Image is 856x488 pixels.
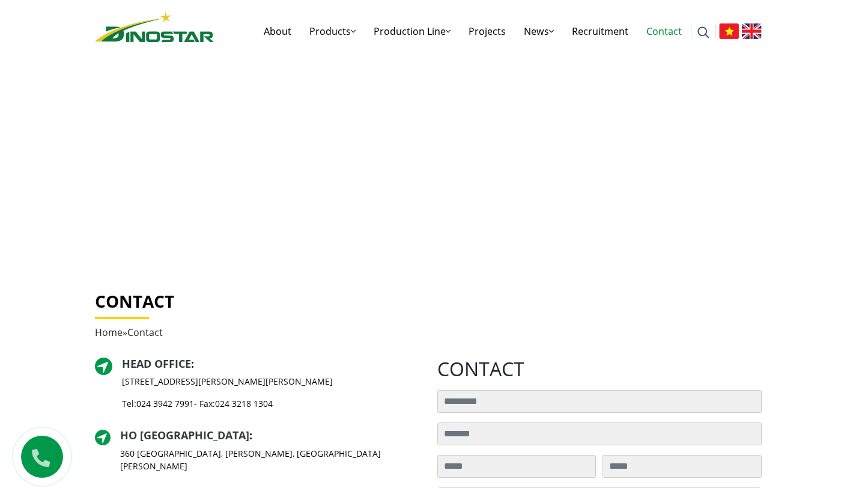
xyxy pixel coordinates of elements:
h1: Contact [95,291,762,312]
p: Tel: - Fax: [122,397,333,410]
a: 024 3942 7991 [136,398,194,409]
span: » [95,326,163,339]
img: directer [95,358,112,375]
a: Products [300,12,365,50]
a: News [515,12,563,50]
a: Production Line [365,12,460,50]
a: 024 3218 1304 [215,398,273,409]
a: Contact [637,12,691,50]
p: [STREET_ADDRESS][PERSON_NAME][PERSON_NAME] [122,375,333,388]
img: directer [95,430,111,445]
h2: contact [437,358,762,380]
a: Projects [460,12,515,50]
h2: : [122,358,333,371]
img: logo [95,12,214,42]
a: HO [GEOGRAPHIC_DATA] [120,428,249,442]
p: 360 [GEOGRAPHIC_DATA], [PERSON_NAME], [GEOGRAPHIC_DATA][PERSON_NAME] [120,447,419,472]
img: English [742,23,762,39]
a: About [255,12,300,50]
span: Contact [127,326,163,339]
img: search [697,26,709,38]
a: Home [95,326,123,339]
img: Tiếng Việt [719,23,739,39]
h2: : [120,429,419,442]
a: Head Office [122,356,191,371]
a: Recruitment [563,12,637,50]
